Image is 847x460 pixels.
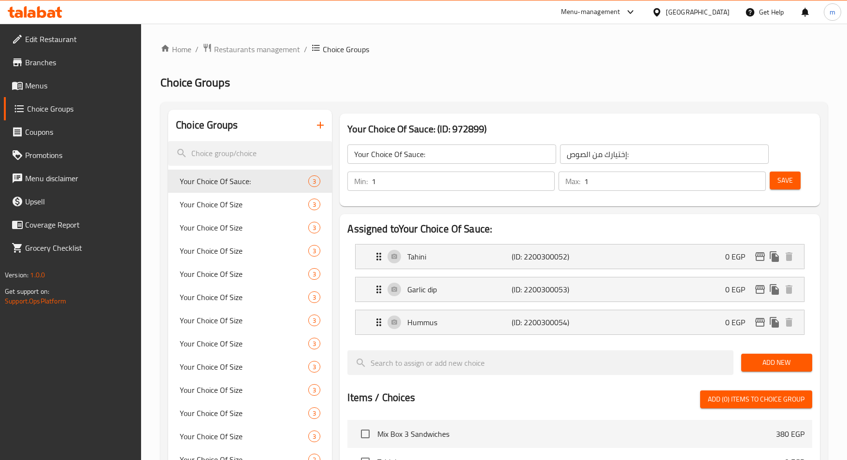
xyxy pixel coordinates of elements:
h2: Items / Choices [347,390,415,405]
button: edit [753,282,767,297]
div: Choices [308,291,320,303]
span: 3 [309,223,320,232]
input: search [168,141,332,166]
span: 3 [309,246,320,256]
span: 3 [309,362,320,372]
span: Menu disclaimer [25,172,134,184]
span: Your Choice Of Size [180,291,308,303]
a: Restaurants management [202,43,300,56]
button: duplicate [767,249,782,264]
p: (ID: 2200300054) [512,316,581,328]
span: Your Choice Of Size [180,431,308,442]
a: Home [160,43,191,55]
div: Expand [356,277,804,302]
a: Grocery Checklist [4,236,142,259]
div: Your Choice Of Size3 [168,425,332,448]
span: Your Choice Of Size [180,199,308,210]
div: Expand [356,244,804,269]
span: Grocery Checklist [25,242,134,254]
span: Choice Groups [27,103,134,115]
span: Save [777,174,793,187]
div: Your Choice Of Size3 [168,332,332,355]
div: Your Choice Of Size3 [168,262,332,286]
span: Add (0) items to choice group [708,393,804,405]
span: Coupons [25,126,134,138]
a: Choice Groups [4,97,142,120]
div: [GEOGRAPHIC_DATA] [666,7,730,17]
div: Choices [308,315,320,326]
li: / [304,43,307,55]
span: Mix Box 3 Sandwiches [377,428,776,440]
a: Upsell [4,190,142,213]
div: Expand [356,310,804,334]
p: Min: [354,175,368,187]
span: Upsell [25,196,134,207]
h3: Your Choice Of Sauce: (ID: 972899) [347,121,812,137]
div: Choices [308,199,320,210]
p: (ID: 2200300052) [512,251,581,262]
button: duplicate [767,315,782,330]
span: Select choice [355,424,375,444]
span: Your Choice Of Size [180,338,308,349]
span: 3 [309,432,320,441]
div: Your Choice Of Size3 [168,309,332,332]
button: delete [782,249,796,264]
a: Support.OpsPlatform [5,295,66,307]
span: 1.0.0 [30,269,45,281]
a: Coupons [4,120,142,144]
span: 3 [309,386,320,395]
button: delete [782,282,796,297]
p: (ID: 2200300053) [512,284,581,295]
span: Choice Groups [160,72,230,93]
div: Your Choice Of Size3 [168,402,332,425]
span: 3 [309,177,320,186]
div: Choices [308,361,320,373]
span: Add New [749,357,804,369]
button: delete [782,315,796,330]
span: 3 [309,316,320,325]
div: Your Choice Of Size3 [168,378,332,402]
span: 3 [309,339,320,348]
div: Choices [308,384,320,396]
div: Your Choice Of Size3 [168,193,332,216]
h2: Choice Groups [176,118,238,132]
p: Garlic dip [407,284,512,295]
div: Choices [308,268,320,280]
span: 3 [309,200,320,209]
span: 3 [309,409,320,418]
div: Your Choice Of Size3 [168,286,332,309]
span: Your Choice Of Size [180,222,308,233]
div: Choices [308,338,320,349]
a: Menus [4,74,142,97]
button: edit [753,249,767,264]
div: Choices [308,407,320,419]
p: 0 EGP [725,284,753,295]
p: 0 EGP [725,316,753,328]
span: Your Choice Of Size [180,384,308,396]
span: Your Choice Of Sauce: [180,175,308,187]
button: Add (0) items to choice group [700,390,812,408]
li: / [195,43,199,55]
a: Branches [4,51,142,74]
span: Choice Groups [323,43,369,55]
span: Promotions [25,149,134,161]
li: Expand [347,240,812,273]
span: Menus [25,80,134,91]
span: Get support on: [5,285,49,298]
span: 3 [309,270,320,279]
div: Choices [308,222,320,233]
p: 380 EGP [776,428,804,440]
span: Your Choice Of Size [180,361,308,373]
button: Save [770,172,801,189]
div: Choices [308,245,320,257]
span: Branches [25,57,134,68]
button: edit [753,315,767,330]
span: Coverage Report [25,219,134,230]
div: Your Choice Of Size3 [168,216,332,239]
a: Coverage Report [4,213,142,236]
p: 0 EGP [725,251,753,262]
button: duplicate [767,282,782,297]
p: Tahini [407,251,512,262]
div: Choices [308,431,320,442]
div: Your Choice Of Size3 [168,355,332,378]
